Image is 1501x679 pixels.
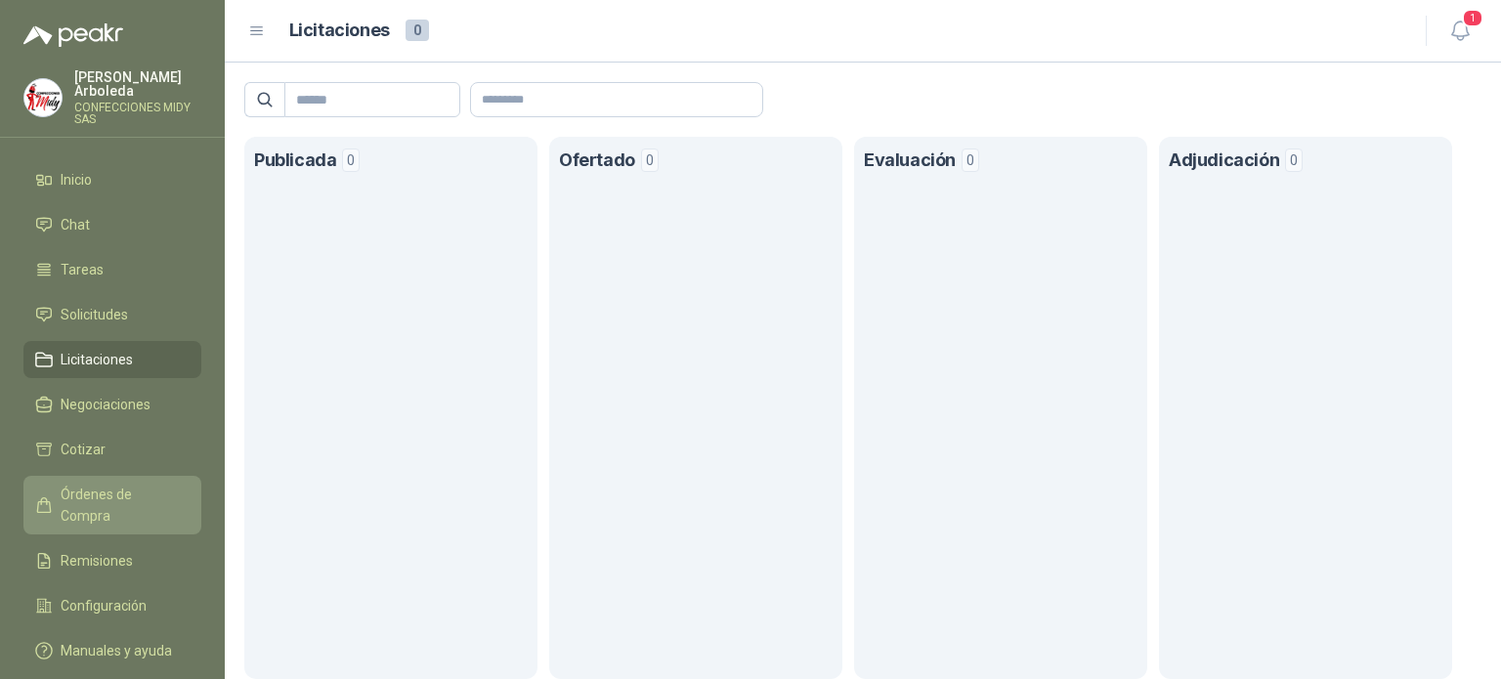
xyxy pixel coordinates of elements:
span: Remisiones [61,550,133,572]
span: Configuración [61,595,147,616]
a: Remisiones [23,542,201,579]
span: 0 [641,149,659,172]
span: Cotizar [61,439,106,460]
span: Chat [61,214,90,235]
span: Negociaciones [61,394,150,415]
a: Solicitudes [23,296,201,333]
h1: Ofertado [559,147,635,175]
a: Negociaciones [23,386,201,423]
a: Inicio [23,161,201,198]
span: 0 [1285,149,1303,172]
span: Manuales y ayuda [61,640,172,661]
span: Órdenes de Compra [61,484,183,527]
span: Tareas [61,259,104,280]
button: 1 [1442,14,1478,49]
img: Company Logo [24,79,62,116]
a: Manuales y ayuda [23,632,201,669]
span: 0 [962,149,979,172]
span: 0 [406,20,429,41]
a: Licitaciones [23,341,201,378]
span: Licitaciones [61,349,133,370]
a: Chat [23,206,201,243]
h1: Publicada [254,147,336,175]
span: Solicitudes [61,304,128,325]
span: 1 [1462,9,1483,27]
span: 0 [342,149,360,172]
p: [PERSON_NAME] Arboleda [74,70,201,98]
a: Cotizar [23,431,201,468]
p: CONFECCIONES MIDY SAS [74,102,201,125]
span: Inicio [61,169,92,191]
h1: Adjudicación [1169,147,1279,175]
a: Tareas [23,251,201,288]
h1: Licitaciones [289,17,390,45]
h1: Evaluación [864,147,956,175]
img: Logo peakr [23,23,123,47]
a: Órdenes de Compra [23,476,201,534]
a: Configuración [23,587,201,624]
